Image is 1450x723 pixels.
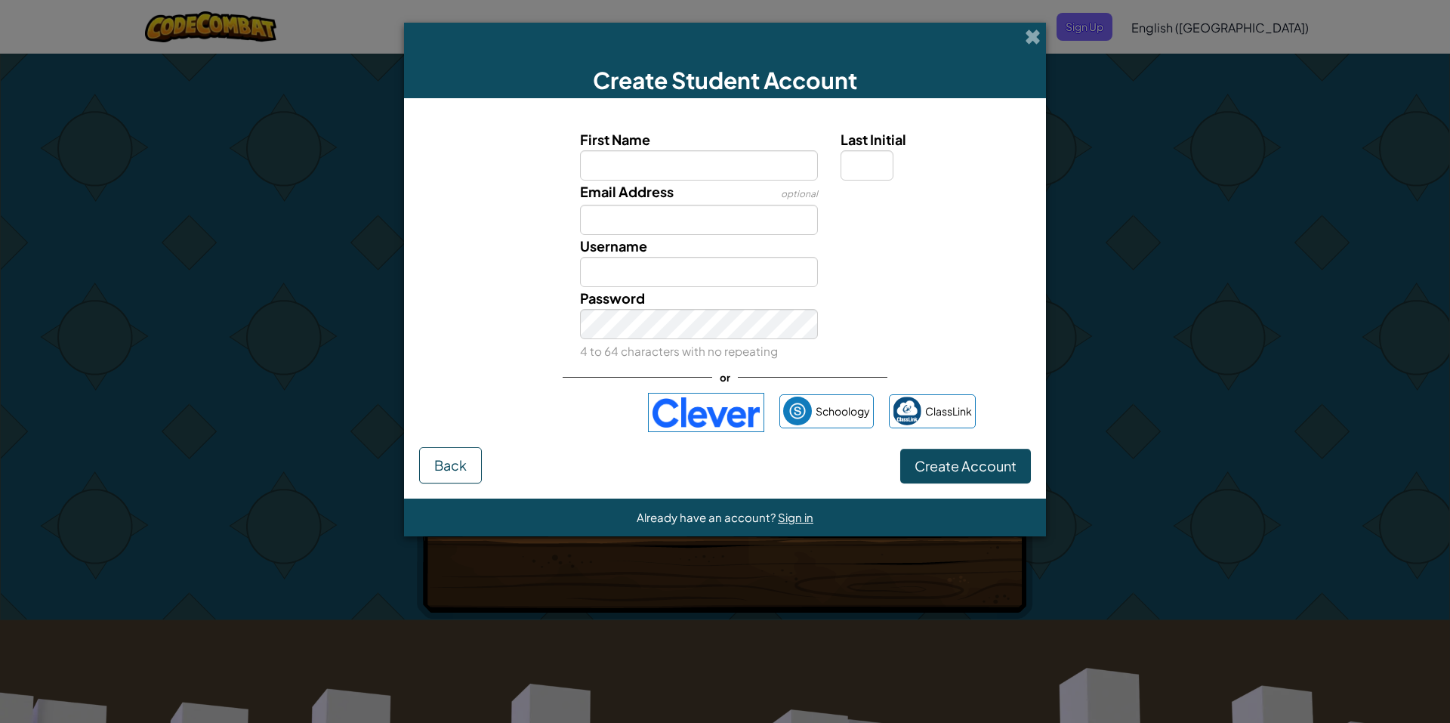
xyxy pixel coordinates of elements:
[816,400,870,422] span: Schoology
[580,344,778,358] small: 4 to 64 characters with no repeating
[434,456,467,474] span: Back
[781,188,818,199] span: optional
[915,457,1017,474] span: Create Account
[900,449,1031,484] button: Create Account
[778,510,813,524] a: Sign in
[783,397,812,425] img: schoology.png
[580,183,674,200] span: Email Address
[925,400,972,422] span: ClassLink
[637,510,778,524] span: Already have an account?
[712,366,738,388] span: or
[580,131,650,148] span: First Name
[580,237,647,255] span: Username
[580,289,645,307] span: Password
[893,397,921,425] img: classlink-logo-small.png
[841,131,906,148] span: Last Initial
[648,393,764,432] img: clever-logo-blue.png
[593,66,857,94] span: Create Student Account
[467,396,640,429] iframe: زر تسجيل الدخول باستخدام حساب Google
[419,447,482,484] button: Back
